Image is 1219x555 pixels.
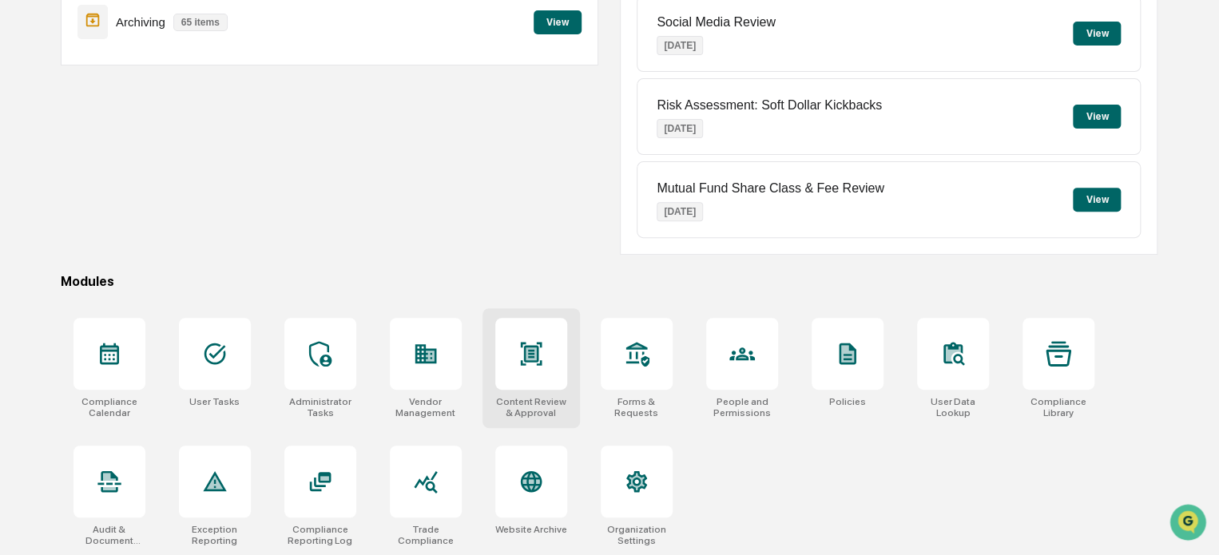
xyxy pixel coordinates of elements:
[706,396,778,418] div: People and Permissions
[657,181,884,196] p: Mutual Fund Share Class & Fee Review
[10,319,109,348] a: 🖐️Preclearance
[50,216,129,229] span: [PERSON_NAME]
[601,524,673,546] div: Organization Settings
[16,244,42,270] img: Jack Rasmussen
[16,121,45,150] img: 1746055101610-c473b297-6a78-478c-a979-82029cc54cd1
[61,274,1157,289] div: Modules
[159,395,193,407] span: Pylon
[141,216,174,229] span: [DATE]
[16,358,29,371] div: 🔎
[917,396,989,418] div: User Data Lookup
[1073,105,1121,129] button: View
[16,201,42,227] img: Jack Rasmussen
[32,356,101,372] span: Data Lookup
[657,202,703,221] p: [DATE]
[133,260,138,272] span: •
[16,33,291,58] p: How can we help?
[173,14,228,31] p: 65 items
[1022,396,1094,418] div: Compliance Library
[534,14,582,29] a: View
[390,396,462,418] div: Vendor Management
[73,396,145,418] div: Compliance Calendar
[133,216,138,229] span: •
[390,524,462,546] div: Trade Compliance
[73,524,145,546] div: Audit & Document Logs
[495,524,567,535] div: Website Archive
[10,350,107,379] a: 🔎Data Lookup
[32,326,103,342] span: Preclearance
[657,15,776,30] p: Social Media Review
[179,524,251,546] div: Exception Reporting
[113,394,193,407] a: Powered byPylon
[495,396,567,418] div: Content Review & Approval
[34,121,62,150] img: 8933085812038_c878075ebb4cc5468115_72.jpg
[284,396,356,418] div: Administrator Tasks
[141,260,174,272] span: [DATE]
[72,121,262,137] div: Start new chat
[657,36,703,55] p: [DATE]
[534,10,582,34] button: View
[284,524,356,546] div: Compliance Reporting Log
[657,119,703,138] p: [DATE]
[657,98,882,113] p: Risk Assessment: Soft Dollar Kickbacks
[1168,502,1211,545] iframe: Open customer support
[109,319,204,348] a: 🗄️Attestations
[189,396,240,407] div: User Tasks
[72,137,220,150] div: We're available if you need us!
[16,327,29,340] div: 🖐️
[248,173,291,192] button: See all
[132,326,198,342] span: Attestations
[116,327,129,340] div: 🗄️
[601,396,673,418] div: Forms & Requests
[829,396,866,407] div: Policies
[16,176,107,189] div: Past conversations
[32,217,45,230] img: 1746055101610-c473b297-6a78-478c-a979-82029cc54cd1
[1073,22,1121,46] button: View
[1073,188,1121,212] button: View
[32,260,45,273] img: 1746055101610-c473b297-6a78-478c-a979-82029cc54cd1
[116,15,165,29] p: Archiving
[272,126,291,145] button: Start new chat
[50,260,129,272] span: [PERSON_NAME]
